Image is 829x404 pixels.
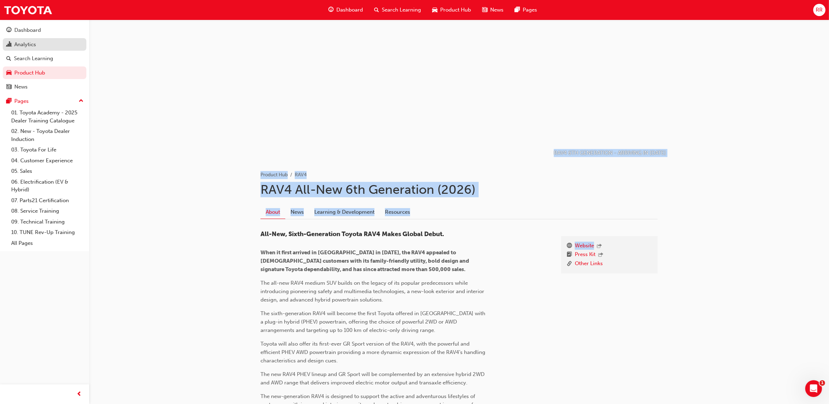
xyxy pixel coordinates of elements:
[515,6,520,14] span: pages-icon
[14,41,36,49] div: Analytics
[8,195,86,206] a: 07. Parts21 Certification
[285,205,309,219] a: News
[8,107,86,126] a: 01. Toyota Academy - 2025 Dealer Training Catalogue
[77,390,82,399] span: prev-icon
[295,171,307,179] li: RAV4
[567,250,572,260] span: booktick-icon
[328,6,334,14] span: guage-icon
[14,26,41,34] div: Dashboard
[369,3,427,17] a: search-iconSearch Learning
[575,260,603,268] a: Other Links
[374,6,379,14] span: search-icon
[382,6,421,14] span: Search Learning
[260,172,288,178] a: Product Hub
[3,66,86,79] a: Product Hub
[79,97,84,106] span: up-icon
[260,310,487,333] span: The sixth-generation RAV4 will become the first Toyota offered in [GEOGRAPHIC_DATA] with a plug-i...
[8,177,86,195] a: 06. Electrification (EV & Hybrid)
[8,206,86,217] a: 08. Service Training
[567,260,572,268] span: link-icon
[597,243,602,249] span: outbound-icon
[6,84,12,90] span: news-icon
[3,38,86,51] a: Analytics
[260,280,486,303] span: The all-new RAV4 medium SUV builds on the legacy of its popular predecessors while introducing pi...
[8,126,86,144] a: 02. New - Toyota Dealer Induction
[440,6,471,14] span: Product Hub
[3,2,52,18] img: Trak
[6,98,12,105] span: pages-icon
[14,55,53,63] div: Search Learning
[8,166,86,177] a: 05. Sales
[575,250,595,260] a: Press Kit
[336,6,363,14] span: Dashboard
[490,6,503,14] span: News
[477,3,509,17] a: news-iconNews
[509,3,543,17] a: pages-iconPages
[14,83,28,91] div: News
[427,3,477,17] a: car-iconProduct Hub
[3,95,86,108] button: Pages
[380,205,415,219] a: Resources
[3,24,86,37] a: Dashboard
[575,242,594,251] a: Website
[323,3,369,17] a: guage-iconDashboard
[309,205,380,219] a: Learning & Development
[3,52,86,65] a: Search Learning
[598,252,603,258] span: outbound-icon
[805,380,822,397] iframe: Intercom live chat
[567,242,572,251] span: www-icon
[8,155,86,166] a: 04. Customer Experience
[816,6,823,14] span: RR
[813,4,826,16] button: RR
[523,6,537,14] span: Pages
[6,56,11,62] span: search-icon
[260,205,285,219] a: About
[260,182,658,197] h1: RAV4 All-New 6th Generation (2026)
[8,227,86,238] a: 10. TUNE Rev-Up Training
[6,70,12,76] span: car-icon
[554,149,666,157] p: RAV4 6TH GENERATION - ARRIVING IN [DATE]
[260,371,486,386] span: The new RAV4 PHEV lineup and GR Sport will be complemented by an extensive hybrid 2WD and AWD ran...
[820,380,825,386] span: 1
[3,80,86,93] a: News
[6,27,12,34] span: guage-icon
[8,238,86,249] a: All Pages
[260,341,487,364] span: Toyota will also offer its first-ever GR Sport version of the RAV4, with the powerful and efficie...
[3,22,86,95] button: DashboardAnalyticsSearch LearningProduct HubNews
[8,217,86,227] a: 09. Technical Training
[260,230,444,238] span: All-New, Sixth-Generation Toyota RAV4 Makes Global Debut.
[482,6,487,14] span: news-icon
[6,42,12,48] span: chart-icon
[432,6,437,14] span: car-icon
[8,144,86,155] a: 03. Toyota For Life
[14,97,29,105] div: Pages
[260,249,470,272] span: When it first arrived in [GEOGRAPHIC_DATA] in [DATE], the RAV4 appealed to [DEMOGRAPHIC_DATA] cus...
